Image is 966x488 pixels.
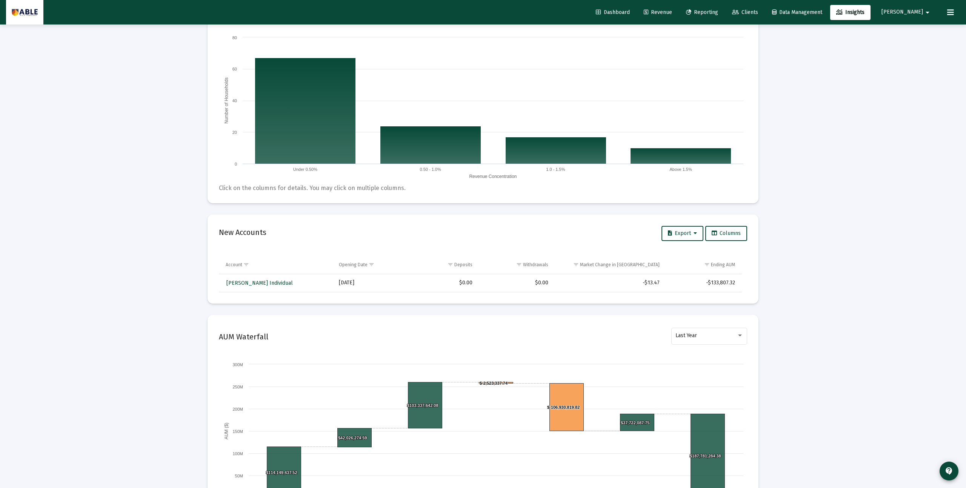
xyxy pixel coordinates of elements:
[420,167,441,172] text: 0.50 - 1.0%
[668,230,697,236] span: Export
[478,256,554,274] td: Column Withdrawals
[12,5,38,20] img: Dashboard
[478,274,554,292] td: $0.00
[334,256,414,274] td: Column Opening Date
[675,332,697,339] span: Last Year
[661,226,703,241] button: Export
[554,274,665,292] td: -$13.47
[293,167,317,172] text: Under 0.50%
[334,274,414,292] td: [DATE]
[232,98,237,103] text: 40
[766,5,828,20] a: Data Management
[266,470,297,475] text: $114,149,437.52
[232,35,237,40] text: 80
[638,5,678,20] a: Revenue
[232,130,237,135] text: 20
[338,436,367,440] text: $42,026,274.59
[407,403,438,408] text: $103,337,642.08
[232,407,243,411] text: 200M
[232,429,243,434] text: 150M
[414,256,478,274] td: Column Deposits
[219,226,266,238] h2: New Accounts
[923,5,932,20] mat-icon: arrow_drop_down
[590,5,636,20] a: Dashboard
[232,362,243,367] text: 300M
[235,474,243,478] text: 50M
[235,162,237,166] text: 0
[573,262,579,267] span: Show filter options for column 'Market Change in AUM'
[219,184,747,192] div: Click on the columns for details. You may click on multiple columns.
[547,405,580,410] text: $-106,930,819.82
[232,451,243,456] text: 100M
[669,167,692,172] text: Above 1.5%
[339,262,368,268] div: Opening Date
[621,420,649,425] text: $37,722,087.75
[219,331,268,343] h2: AUM Waterfall
[644,9,672,15] span: Revenue
[836,9,864,15] span: Insights
[219,256,742,292] div: Data grid
[219,256,334,274] td: Column Account
[881,9,923,15] span: [PERSON_NAME]
[665,274,742,292] td: -$133,807.32
[523,262,548,268] div: Withdrawals
[243,262,249,267] span: Show filter options for column 'Account'
[480,381,508,385] text: $-2,523,337.74
[226,280,293,286] span: [PERSON_NAME] Individual
[704,262,710,267] span: Show filter options for column 'Ending AUM'
[732,9,758,15] span: Clients
[772,9,822,15] span: Data Management
[226,278,294,289] a: [PERSON_NAME] Individual
[705,226,747,241] button: Columns
[686,9,718,15] span: Reporting
[726,5,764,20] a: Clients
[232,67,237,71] text: 60
[224,77,229,124] text: Number of Households
[944,467,954,476] mat-icon: contact_support
[712,230,741,236] span: Columns
[680,5,724,20] a: Reporting
[454,262,472,268] div: Deposits
[226,262,242,268] div: Account
[448,262,453,267] span: Show filter options for column 'Deposits'
[369,262,374,267] span: Show filter options for column 'Opening Date'
[872,5,941,20] button: [PERSON_NAME]
[554,256,665,274] td: Column Market Change in AUM
[690,454,721,458] text: $187,781,284.38
[580,262,660,268] div: Market Change in [GEOGRAPHIC_DATA]
[596,9,630,15] span: Dashboard
[665,256,742,274] td: Column Ending AUM
[414,274,478,292] td: $0.00
[711,262,735,268] div: Ending AUM
[546,167,565,172] text: 1.0 - 1.5%
[516,262,522,267] span: Show filter options for column 'Withdrawals'
[232,385,243,389] text: 250M
[469,174,517,179] text: Revenue Concentration
[224,423,229,440] text: AUM ($)
[830,5,871,20] a: Insights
